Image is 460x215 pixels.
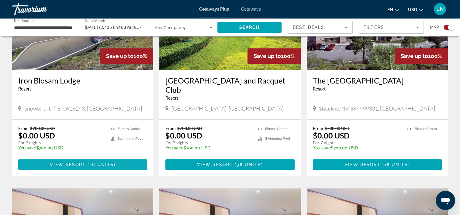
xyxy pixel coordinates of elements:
span: Resort [165,96,178,101]
button: Change language [387,5,399,14]
span: [GEOGRAPHIC_DATA], [GEOGRAPHIC_DATA] [171,105,284,112]
span: Map [430,23,439,32]
mat-select: Sort by [293,24,348,31]
span: Resort [313,87,326,91]
span: Save up to [401,53,428,59]
span: USD [408,7,417,12]
span: View Resort [197,162,233,167]
div: 100% [395,48,448,64]
span: ( ) [233,162,263,167]
span: [DATE] (2,406 units available) [85,25,144,30]
span: Swimming Pool [118,137,143,141]
span: $700.00 USD [325,126,350,131]
a: Travorium [12,1,73,17]
button: User Menu [432,3,448,15]
span: Search [239,25,260,30]
span: You save [18,145,36,150]
input: Select destination [14,24,72,31]
span: ( ) [86,162,116,167]
span: Best Deals [293,25,324,30]
a: Getaways Plus [199,7,229,12]
button: Change currency [408,5,423,14]
span: Fitness Center [118,127,140,131]
span: Snowbird, UT, 840926248, [GEOGRAPHIC_DATA] [24,105,142,112]
span: View Resort [344,162,380,167]
span: Filters [364,25,384,30]
span: en [387,7,393,12]
span: From [18,126,29,131]
iframe: Button to launch messaging window [436,191,455,210]
p: For 7 nights [18,140,104,145]
p: $700.00 USD [313,145,401,150]
span: Fitness Center [265,127,288,131]
p: $700.00 USD [165,145,251,150]
span: $700.00 USD [30,126,55,131]
div: 100% [247,48,301,64]
span: You save [165,145,183,150]
span: From [165,126,176,131]
span: View Resort [50,162,86,167]
span: Stateline, NV, 894499801, [GEOGRAPHIC_DATA] [319,105,435,112]
span: From [313,126,323,131]
a: Getaways [241,7,261,12]
button: View Resort(38 units) [165,159,294,170]
p: $0.00 USD [313,131,350,140]
span: Save up to [254,53,281,59]
span: 38 units [237,162,261,167]
span: You save [313,145,331,150]
a: [GEOGRAPHIC_DATA] and Racquet Club [165,76,294,94]
p: For 7 nights [165,140,251,145]
a: Iron Blosam Lodge [18,76,147,85]
p: $0.00 USD [165,131,202,140]
button: View Resort(26 units) [18,159,147,170]
span: 16 units [384,162,408,167]
span: $700.00 USD [177,126,202,131]
button: Search [217,22,282,33]
button: View Resort(16 units) [313,159,442,170]
p: $0.00 USD [18,131,55,140]
span: Start Month [85,19,105,23]
span: ( ) [380,162,410,167]
div: 100% [100,48,153,64]
span: Destination [14,19,34,23]
span: Save up to [106,53,133,59]
button: Filters [359,21,424,34]
span: Fitness Center [414,127,437,131]
p: For 7 nights [313,140,401,145]
a: The [GEOGRAPHIC_DATA] [313,76,442,85]
p: $700.00 USD [18,145,104,150]
span: Any Occupancy [155,25,186,30]
span: 26 units [89,162,114,167]
span: Resort [18,87,31,91]
span: Swimming Pool [265,137,290,141]
span: LN [436,6,444,12]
